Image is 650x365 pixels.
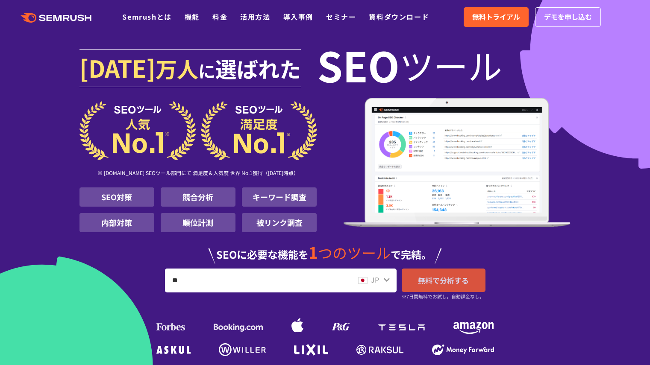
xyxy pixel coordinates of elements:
input: URL、キーワードを入力してください [165,269,350,292]
div: ※ [DOMAIN_NAME] SEOツール部門にて 満足度＆人気度 世界 No.1獲得（[DATE]時点） [79,160,317,187]
div: SEOに必要な機能を [79,236,571,264]
span: つのツール [318,242,391,263]
a: セミナー [326,12,356,22]
span: 無料トライアル [472,12,520,23]
a: 料金 [212,12,227,22]
span: 1 [309,240,318,263]
span: 万人 [156,53,198,84]
a: 活用方法 [240,12,270,22]
a: 無料で分析する [402,269,485,292]
a: 導入事例 [283,12,313,22]
a: Semrushとは [122,12,171,22]
a: 無料トライアル [464,7,529,27]
a: 資料ダウンロード [369,12,429,22]
span: デモを申し込む [544,12,592,23]
li: キーワード調査 [242,187,317,207]
span: に [198,58,215,83]
a: デモを申し込む [535,7,601,27]
a: 機能 [185,12,200,22]
span: 無料で分析する [418,275,469,286]
span: JP [371,274,379,285]
li: 競合分析 [161,187,235,207]
span: 選ばれた [215,53,301,84]
span: SEO [317,48,400,82]
small: ※7日間無料でお試し。自動課金なし。 [402,292,484,301]
span: ツール [400,48,502,82]
span: で完結。 [391,247,432,262]
span: [DATE] [79,50,156,85]
li: 内部対策 [79,213,154,232]
li: 被リンク調査 [242,213,317,232]
li: SEO対策 [79,187,154,207]
li: 順位計測 [161,213,235,232]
